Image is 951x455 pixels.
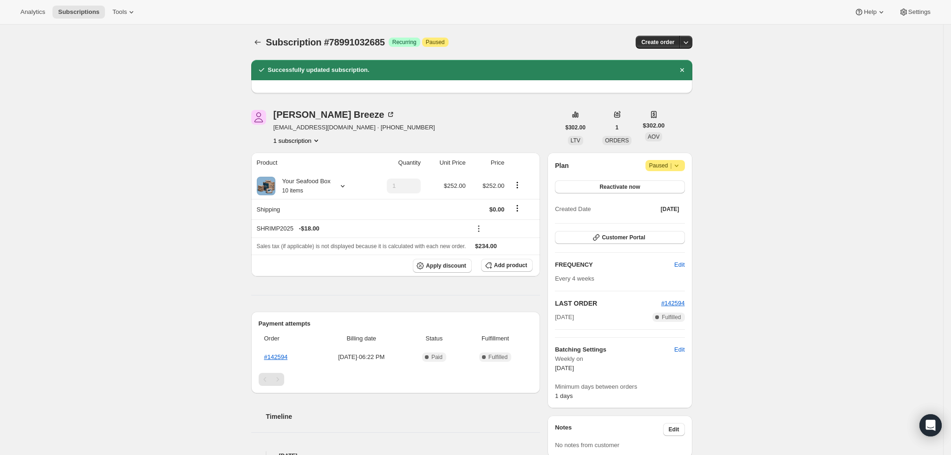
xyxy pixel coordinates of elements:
[641,38,674,46] span: Create order
[251,199,368,219] th: Shipping
[510,203,525,213] button: Shipping actions
[20,8,45,16] span: Analytics
[555,299,661,308] h2: LAST ORDER
[571,137,580,144] span: LTV
[555,161,569,170] h2: Plan
[318,352,405,362] span: [DATE] · 06:22 PM
[463,334,527,343] span: Fulfillment
[599,183,640,191] span: Reactivate now
[669,426,679,433] span: Edit
[648,134,659,140] span: AOV
[251,153,368,173] th: Product
[489,353,508,361] span: Fulfilled
[555,382,684,391] span: Minimum days between orders
[368,153,423,173] th: Quantity
[555,345,674,354] h6: Batching Settings
[475,243,497,250] span: $234.00
[259,319,533,328] h2: Payment attempts
[849,6,891,19] button: Help
[274,110,396,119] div: [PERSON_NAME] Breeze
[610,121,624,134] button: 1
[555,442,619,449] span: No notes from customer
[266,412,541,421] h2: Timeline
[259,328,315,349] th: Order
[275,177,331,195] div: Your Seafood Box
[670,162,671,169] span: |
[674,345,684,354] span: Edit
[661,205,679,213] span: [DATE]
[864,8,876,16] span: Help
[257,243,466,250] span: Sales tax (if applicable) is not displayed because it is calculated with each new order.
[649,161,681,170] span: Paused
[661,299,685,308] button: #142594
[605,137,629,144] span: ORDERS
[489,206,505,213] span: $0.00
[268,65,370,75] h2: Successfully updated subscription.
[555,275,594,282] span: Every 4 weeks
[431,353,443,361] span: Paid
[469,153,508,173] th: Price
[444,182,466,189] span: $252.00
[555,365,574,372] span: [DATE]
[908,8,931,16] span: Settings
[299,224,319,233] span: - $18.00
[274,136,321,145] button: Product actions
[392,38,417,46] span: Recurring
[669,342,690,357] button: Edit
[555,354,684,364] span: Weekly on
[555,313,574,322] span: [DATE]
[615,124,619,131] span: 1
[274,123,435,132] span: [EMAIL_ADDRESS][DOMAIN_NAME] · [PHONE_NUMBER]
[251,110,266,125] span: Kelley Breeze
[257,224,466,233] div: SHRIMP2025
[482,182,504,189] span: $252.00
[15,6,51,19] button: Analytics
[413,259,472,273] button: Apply discount
[107,6,142,19] button: Tools
[410,334,458,343] span: Status
[674,260,684,269] span: Edit
[494,262,527,269] span: Add product
[661,300,685,307] a: #142594
[555,260,674,269] h2: FREQUENCY
[58,8,99,16] span: Subscriptions
[423,153,469,173] th: Unit Price
[555,423,663,436] h3: Notes
[663,423,685,436] button: Edit
[555,205,591,214] span: Created Date
[636,36,680,49] button: Create order
[481,259,533,272] button: Add product
[662,314,681,321] span: Fulfilled
[669,257,690,272] button: Edit
[560,121,591,134] button: $302.00
[259,373,533,386] nav: Pagination
[602,234,645,241] span: Customer Portal
[426,262,466,269] span: Apply discount
[919,414,942,436] div: Open Intercom Messenger
[426,38,445,46] span: Paused
[282,187,303,194] small: 10 items
[676,64,689,77] button: Dismiss notification
[555,231,684,244] button: Customer Portal
[251,36,264,49] button: Subscriptions
[112,8,127,16] span: Tools
[643,121,664,130] span: $302.00
[893,6,936,19] button: Settings
[555,180,684,193] button: Reactivate now
[510,180,525,190] button: Product actions
[257,177,275,195] img: product img
[555,392,573,399] span: 1 days
[52,6,105,19] button: Subscriptions
[566,124,586,131] span: $302.00
[266,37,385,47] span: Subscription #78991032685
[264,353,288,360] a: #142594
[318,334,405,343] span: Billing date
[655,203,685,216] button: [DATE]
